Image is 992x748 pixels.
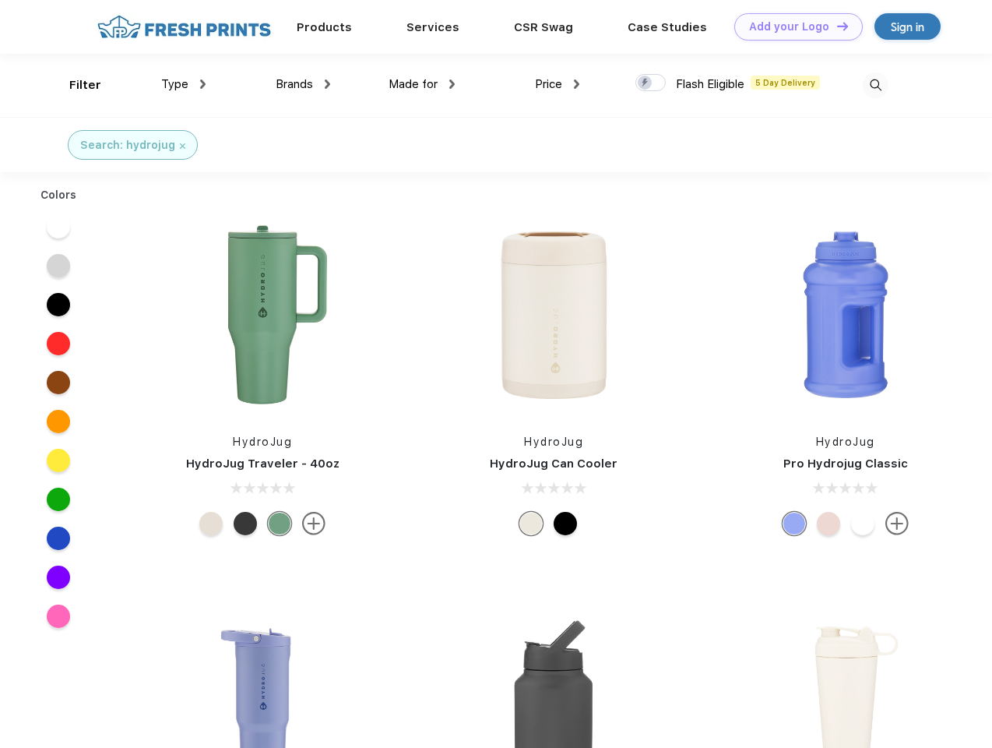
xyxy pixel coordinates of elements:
[200,79,206,89] img: dropdown.png
[450,211,657,418] img: func=resize&h=266
[268,512,291,535] div: Sage
[885,512,909,535] img: more.svg
[783,512,806,535] div: Hyper Blue
[554,512,577,535] div: Black
[325,79,330,89] img: dropdown.png
[69,76,101,94] div: Filter
[851,512,874,535] div: White
[199,512,223,535] div: Cream
[233,436,292,448] a: HydroJug
[749,20,829,34] div: Add your Logo
[783,457,908,471] a: Pro Hydrojug Classic
[93,13,276,41] img: fo%20logo%202.webp
[186,457,339,471] a: HydroJug Traveler - 40oz
[449,79,455,89] img: dropdown.png
[490,457,617,471] a: HydroJug Can Cooler
[891,18,924,36] div: Sign in
[751,76,820,90] span: 5 Day Delivery
[80,137,175,153] div: Search: hydrojug
[302,512,325,535] img: more.svg
[863,72,888,98] img: desktop_search.svg
[276,77,313,91] span: Brands
[574,79,579,89] img: dropdown.png
[524,436,583,448] a: HydroJug
[742,211,949,418] img: func=resize&h=266
[676,77,744,91] span: Flash Eligible
[29,187,89,203] div: Colors
[837,22,848,30] img: DT
[816,436,875,448] a: HydroJug
[297,20,352,34] a: Products
[389,77,438,91] span: Made for
[519,512,543,535] div: Cream
[180,143,185,149] img: filter_cancel.svg
[161,77,188,91] span: Type
[159,211,366,418] img: func=resize&h=266
[234,512,257,535] div: Black
[535,77,562,91] span: Price
[874,13,941,40] a: Sign in
[817,512,840,535] div: Pink Sand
